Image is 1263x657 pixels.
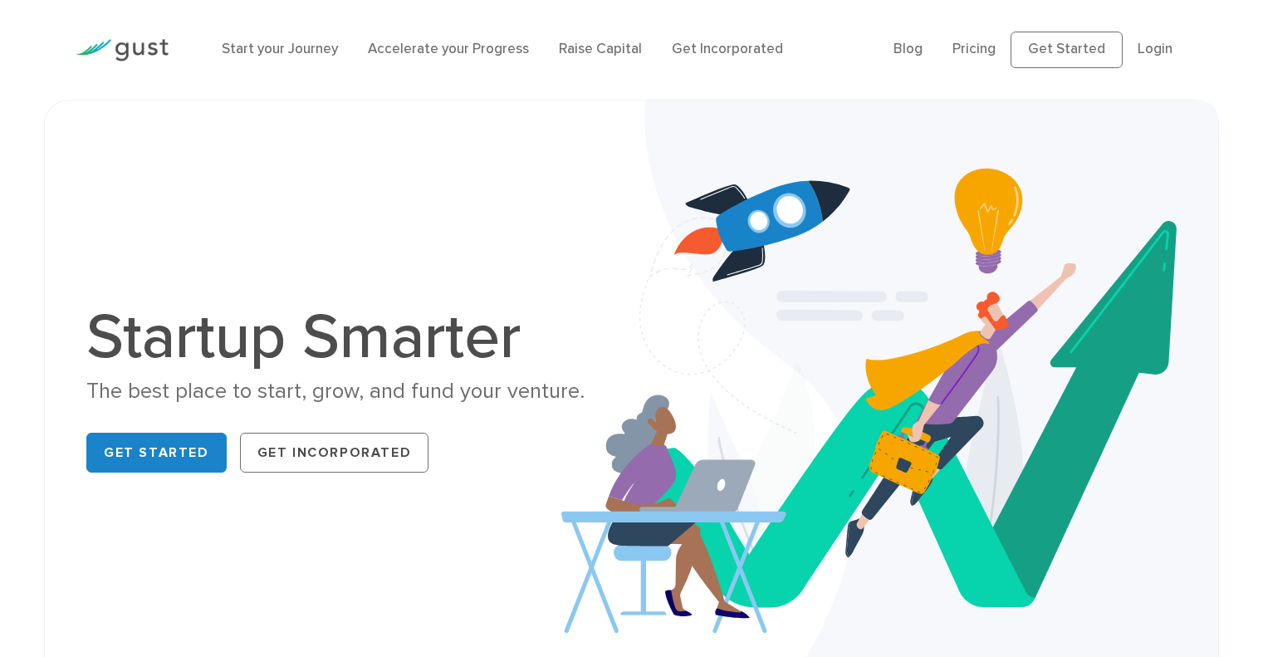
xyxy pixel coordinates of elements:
img: Gust Logo [76,39,169,61]
a: Blog [893,41,923,57]
a: Get Started [1011,32,1123,68]
a: Start your Journey [222,41,338,57]
a: Get Incorporated [672,41,783,57]
div: The best place to start, grow, and fund your venture. [86,377,619,406]
a: Accelerate your Progress [368,41,529,57]
a: Pricing [952,41,996,57]
h1: Startup Smarter [86,306,619,369]
a: Raise Capital [559,41,642,57]
a: Get Started [86,433,227,473]
a: Get Incorporated [240,433,429,473]
a: Login [1138,41,1172,57]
